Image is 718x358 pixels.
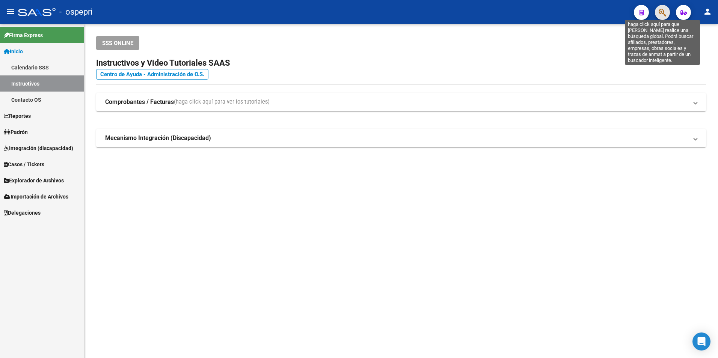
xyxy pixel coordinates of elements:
[96,36,139,50] button: SSS ONLINE
[105,134,211,142] strong: Mecanismo Integración (Discapacidad)
[4,112,31,120] span: Reportes
[6,7,15,16] mat-icon: menu
[4,47,23,56] span: Inicio
[692,332,710,350] div: Open Intercom Messenger
[4,31,43,39] span: Firma Express
[102,40,133,47] span: SSS ONLINE
[105,98,174,106] strong: Comprobantes / Facturas
[4,160,44,168] span: Casos / Tickets
[96,93,706,111] mat-expansion-panel-header: Comprobantes / Facturas(haga click aquí para ver los tutoriales)
[4,193,68,201] span: Importación de Archivos
[96,129,706,147] mat-expansion-panel-header: Mecanismo Integración (Discapacidad)
[59,4,92,20] span: - ospepri
[4,176,64,185] span: Explorador de Archivos
[703,7,712,16] mat-icon: person
[96,69,208,80] a: Centro de Ayuda - Administración de O.S.
[4,144,73,152] span: Integración (discapacidad)
[96,56,706,70] h2: Instructivos y Video Tutoriales SAAS
[4,209,41,217] span: Delegaciones
[4,128,28,136] span: Padrón
[174,98,270,106] span: (haga click aquí para ver los tutoriales)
